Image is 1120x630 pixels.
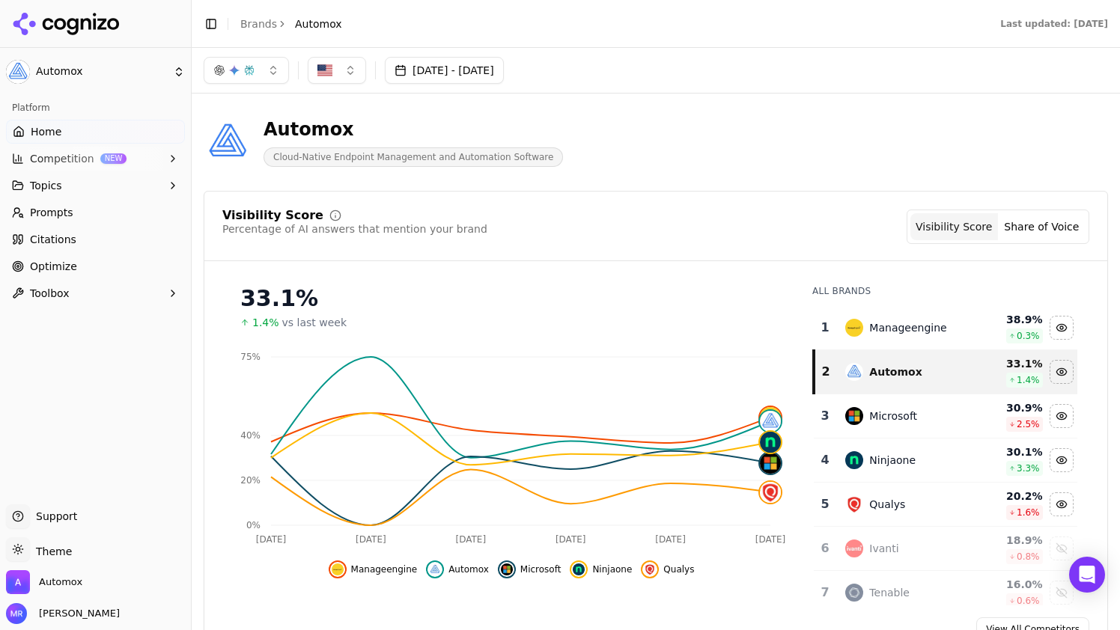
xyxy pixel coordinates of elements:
[814,306,1077,350] tr: 1manageengineManageengine38.9%0.3%Hide manageengine data
[30,232,76,247] span: Citations
[30,509,77,524] span: Support
[760,453,781,474] img: microsoft
[6,281,185,305] button: Toolbox
[1069,557,1105,593] div: Open Intercom Messenger
[869,585,910,600] div: Tenable
[30,151,94,166] span: Competition
[256,534,287,545] tspan: [DATE]
[429,563,441,575] img: automox
[820,584,830,602] div: 7
[976,312,1042,327] div: 38.9 %
[760,411,781,432] img: automox
[1050,316,1074,340] button: Hide manageengine data
[1050,404,1074,428] button: Hide microsoft data
[6,570,82,594] button: Open organization switcher
[6,227,185,251] a: Citations
[6,603,120,624] button: Open user button
[976,533,1042,548] div: 18.9 %
[1050,536,1074,560] button: Show ivanti data
[498,560,561,578] button: Hide microsoft data
[295,16,342,31] span: Automox
[910,213,998,240] button: Visibility Score
[520,563,561,575] span: Microsoft
[845,407,863,425] img: microsoft
[814,394,1077,438] tr: 3microsoftMicrosoft30.9%2.5%Hide microsoft data
[820,407,830,425] div: 3
[501,563,513,575] img: microsoft
[240,475,261,486] tspan: 20%
[426,560,489,578] button: Hide automox data
[1017,551,1040,563] span: 0.8 %
[760,432,781,453] img: ninjaone
[869,409,917,423] div: Microsoft
[814,571,1077,615] tr: 7tenableTenable16.0%0.6%Show tenable data
[246,520,261,530] tspan: 0%
[351,563,418,575] span: Manageengine
[845,539,863,557] img: ivanti
[869,497,905,512] div: Qualys
[869,541,898,556] div: Ivanti
[820,495,830,513] div: 5
[6,603,27,624] img: Maddie Regis
[356,534,386,545] tspan: [DATE]
[6,120,185,144] a: Home
[240,430,261,441] tspan: 40%
[976,356,1042,371] div: 33.1 %
[385,57,504,84] button: [DATE] - [DATE]
[33,607,120,620] span: [PERSON_NAME]
[1017,595,1040,607] span: 0.6 %
[30,545,72,557] span: Theme
[845,584,863,602] img: tenable
[6,174,185,198] button: Topics
[332,563,344,575] img: manageengine
[976,400,1042,415] div: 30.9 %
[1017,462,1040,474] span: 3.3 %
[240,285,782,312] div: 33.1 %
[240,18,277,30] a: Brands
[1050,581,1074,605] button: Show tenable data
[814,483,1077,527] tr: 5qualysQualys20.2%1.6%Hide qualys data
[1017,374,1040,386] span: 1.4 %
[100,153,127,164] span: NEW
[845,495,863,513] img: qualys
[976,489,1042,504] div: 20.2 %
[1050,448,1074,472] button: Hide ninjaone data
[30,259,77,274] span: Optimize
[592,563,632,575] span: Ninjaone
[845,451,863,469] img: ninjaone
[204,118,252,166] img: Automox
[755,534,786,545] tspan: [DATE]
[820,319,830,337] div: 1
[6,147,185,171] button: CompetitionNEW
[976,577,1042,592] div: 16.0 %
[222,210,323,221] div: Visibility Score
[976,444,1042,459] div: 30.1 %
[252,315,279,330] span: 1.4%
[869,453,916,468] div: Ninjaone
[845,363,863,381] img: automox
[264,117,563,141] div: Automox
[821,363,830,381] div: 2
[644,563,656,575] img: qualys
[845,319,863,337] img: manageengine
[282,315,347,330] span: vs last week
[1000,18,1108,30] div: Last updated: [DATE]
[30,286,70,301] span: Toolbox
[814,438,1077,483] tr: 4ninjaoneNinjaone30.1%3.3%Hide ninjaone data
[760,407,781,428] img: manageengine
[240,16,342,31] nav: breadcrumb
[1050,492,1074,516] button: Hide qualys data
[1017,418,1040,430] span: 2.5 %
[1017,330,1040,342] span: 0.3 %
[814,350,1077,394] tr: 2automoxAutomox33.1%1.4%Hide automox data
[655,534,686,545] tspan: [DATE]
[641,560,694,578] button: Hide qualys data
[6,201,185,224] a: Prompts
[456,534,487,545] tspan: [DATE]
[448,563,489,575] span: Automox
[222,221,487,236] div: Percentage of AI answers that mention your brand
[30,178,62,193] span: Topics
[556,534,586,545] tspan: [DATE]
[329,560,418,578] button: Hide manageengine data
[31,124,61,139] span: Home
